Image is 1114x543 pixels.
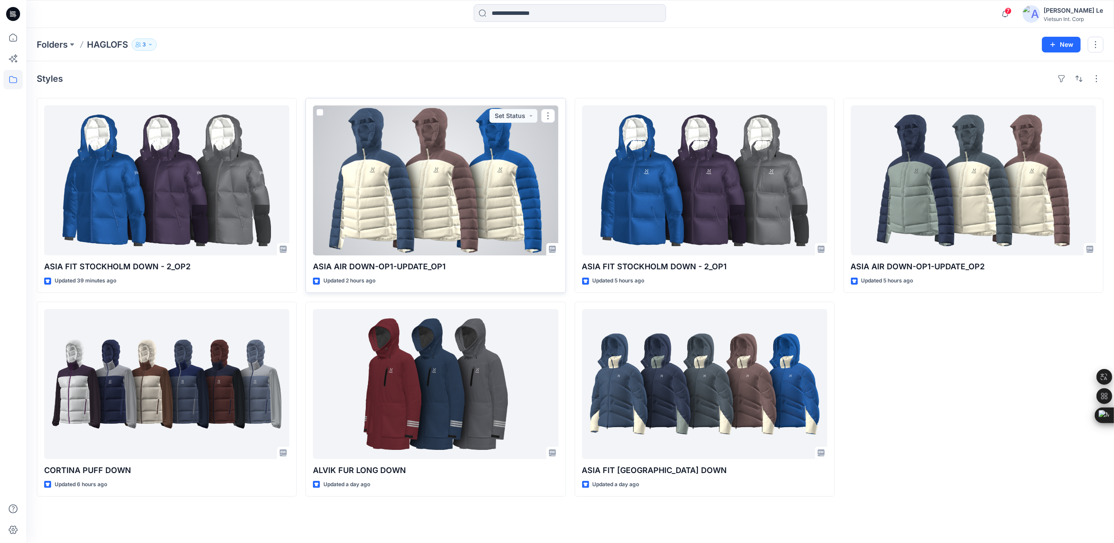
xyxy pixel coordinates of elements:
p: Updated a day ago [323,480,370,489]
p: ALVIK FUR LONG DOWN [313,464,558,477]
p: CORTINA PUFF DOWN [44,464,289,477]
p: 3 [142,40,146,49]
button: New [1042,37,1081,52]
div: Vietsun Int. Corp [1044,16,1103,22]
p: ASIA AIR DOWN-OP1-UPDATE_OP1 [313,261,558,273]
a: ASIA FIT STOCKHOLM DOWN - 2​_OP2 [44,105,289,255]
p: ASIA FIT STOCKHOLM DOWN - 2​_OP1 [582,261,827,273]
p: Updated 5 hours ago [861,276,913,285]
p: Updated 6 hours ago [55,480,107,489]
p: ASIA FIT [GEOGRAPHIC_DATA] DOWN [582,464,827,477]
button: 3 [132,38,157,51]
a: ASIA FIT STOCKHOLM DOWN [582,309,827,459]
p: HAGLOFS [87,38,128,51]
img: avatar [1023,5,1040,23]
a: ASIA FIT STOCKHOLM DOWN - 2​_OP1 [582,105,827,255]
p: Updated 5 hours ago [593,276,645,285]
p: ASIA FIT STOCKHOLM DOWN - 2​_OP2 [44,261,289,273]
a: CORTINA PUFF DOWN [44,309,289,459]
p: Updated 2 hours ago [323,276,375,285]
p: ASIA AIR DOWN-OP1-UPDATE_OP2 [851,261,1096,273]
h4: Styles [37,73,63,84]
p: Updated 39 minutes ago [55,276,116,285]
a: ASIA AIR DOWN-OP1-UPDATE_OP2 [851,105,1096,255]
p: Updated a day ago [593,480,639,489]
a: ALVIK FUR LONG DOWN [313,309,558,459]
span: 7 [1005,7,1012,14]
a: Folders [37,38,68,51]
div: [PERSON_NAME] Le [1044,5,1103,16]
a: ASIA AIR DOWN-OP1-UPDATE_OP1 [313,105,558,255]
